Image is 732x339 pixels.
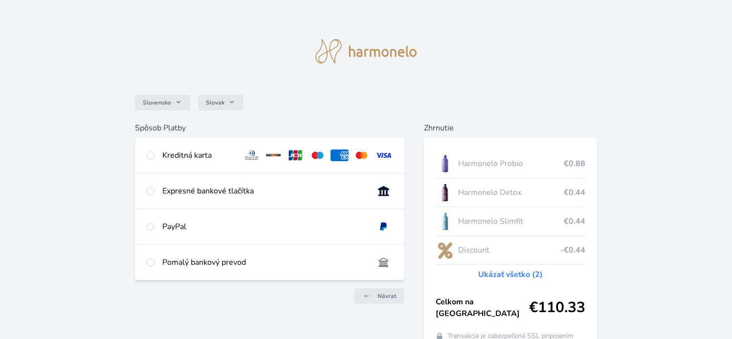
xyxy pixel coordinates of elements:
img: paypal.svg [375,221,393,233]
img: onlineBanking_SK.svg [375,185,393,197]
img: SLIMFIT_se_stinem_x-lo.jpg [436,209,454,233]
button: Slovak [198,95,244,110]
img: amex.svg [331,149,349,161]
div: PayPal [162,221,367,233]
img: discover.svg [265,149,283,161]
img: discount-lo.png [436,238,454,262]
span: Celkom na [GEOGRAPHIC_DATA] [436,296,529,319]
a: Návrat [354,288,404,304]
img: visa.svg [375,149,393,161]
h6: Zhrnutie [424,122,597,134]
div: Expresné bankové tlačítka [162,185,367,197]
span: Slovensko [143,99,171,106]
img: mc.svg [353,149,371,161]
span: €0.44 [564,215,585,227]
img: jcb.svg [287,149,305,161]
span: €0.44 [564,187,585,198]
img: maestro.svg [309,149,327,161]
h6: Spôsob Platby [135,122,404,134]
span: Návrat [377,292,397,300]
span: Discount [458,244,560,256]
span: Slovak [206,99,224,106]
span: Harmonelo Slimfit [458,215,564,227]
div: Pomalý bankový prevod [162,256,367,268]
img: logo.svg [315,39,417,64]
span: €110.33 [529,299,585,317]
img: CLEAN_PROBIO_se_stinem_x-lo.jpg [436,151,454,176]
span: Harmonelo Probio [458,158,564,169]
span: Harmonelo Detox [458,187,564,198]
img: DETOX_se_stinem_x-lo.jpg [436,180,454,205]
span: -€0.44 [560,244,585,256]
span: €0.88 [564,158,585,169]
a: Ukázať všetko (2) [478,269,543,280]
div: Kreditná karta [162,149,235,161]
button: Slovensko [135,95,190,110]
img: bankTransfer_IBAN.svg [375,256,393,268]
img: diners.svg [243,149,261,161]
